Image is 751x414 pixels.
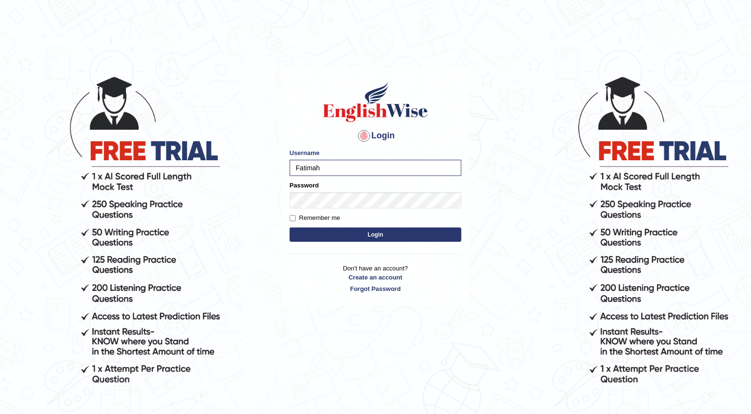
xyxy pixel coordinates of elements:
p: Don't have an account? [290,264,461,293]
label: Username [290,148,320,157]
label: Remember me [290,213,340,223]
a: Create an account [290,273,461,282]
input: Remember me [290,215,296,221]
a: Forgot Password [290,284,461,293]
h4: Login [290,128,461,144]
label: Password [290,181,319,190]
img: Logo of English Wise sign in for intelligent practice with AI [321,81,430,124]
button: Login [290,228,461,242]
